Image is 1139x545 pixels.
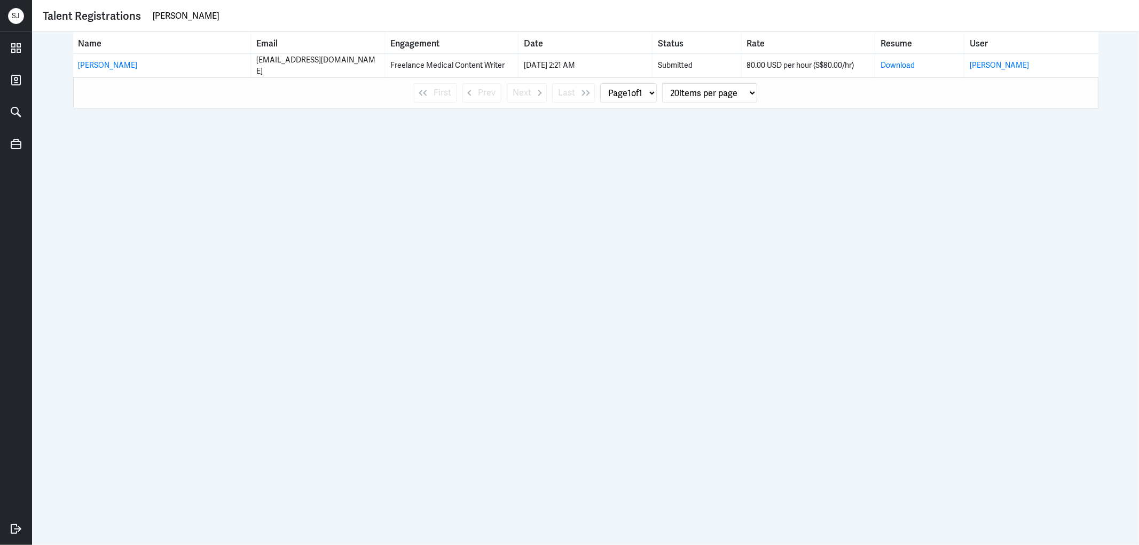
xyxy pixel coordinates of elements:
[434,86,451,99] span: First
[390,60,513,71] div: Freelance Medical Content Writer
[513,86,531,99] span: Next
[653,32,742,53] th: Toggle SortBy
[152,8,1128,24] input: Search
[875,32,964,53] th: Resume
[78,60,138,70] a: [PERSON_NAME]
[462,83,501,102] button: Prev
[552,83,595,102] button: Last
[43,8,141,24] div: Talent Registrations
[507,83,547,102] button: Next
[73,53,252,77] td: Name
[747,60,869,71] div: 80.00 USD per hour (S$80.00/hr)
[658,60,736,71] div: Submitted
[73,32,252,53] th: Toggle SortBy
[742,53,875,77] td: Rate
[251,32,384,53] th: Toggle SortBy
[964,32,1098,53] th: User
[653,53,742,77] td: Status
[385,32,519,53] th: Toggle SortBy
[478,86,496,99] span: Prev
[385,53,519,77] td: Engagement
[964,53,1098,77] td: User
[519,32,652,53] th: Toggle SortBy
[414,83,457,102] button: First
[519,53,652,77] td: Date
[8,8,24,24] div: S J
[875,53,964,77] td: Resume
[558,86,575,99] span: Last
[524,60,646,71] div: [DATE] 2:21 AM
[251,53,384,77] td: Email
[742,32,875,53] th: Toggle SortBy
[970,60,1029,70] a: [PERSON_NAME]
[881,60,915,70] a: Download
[256,54,379,77] div: [EMAIL_ADDRESS][DOMAIN_NAME]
